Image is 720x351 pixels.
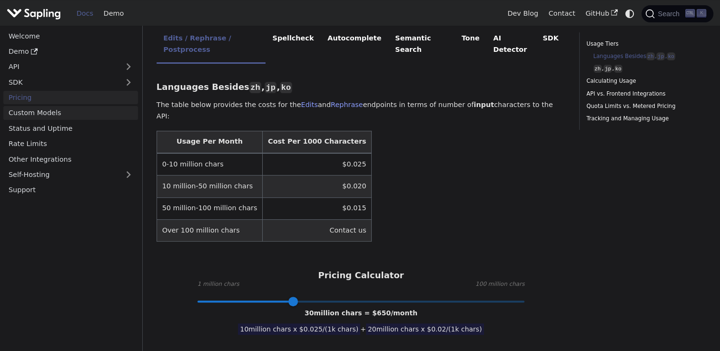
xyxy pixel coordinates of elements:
button: Search (Ctrl+K) [641,5,713,22]
li: AI Detector [486,26,536,64]
a: Rate Limits [3,137,138,151]
span: 30 million chars = $ 650 /month [305,309,417,317]
a: Quota Limits vs. Metered Pricing [586,102,703,111]
button: Expand sidebar category 'API' [119,60,138,74]
a: Sapling.ai [7,7,64,20]
h3: Pricing Calculator [318,270,404,281]
td: Contact us [263,220,372,242]
kbd: K [697,9,706,18]
a: Docs [71,6,99,21]
td: 50 million-100 million chars [157,197,262,219]
td: $0.025 [263,153,372,175]
a: SDK [3,75,119,89]
code: ko [667,52,675,60]
code: jp [265,82,276,93]
a: Support [3,183,138,197]
a: Rephrase [331,101,363,108]
span: + [360,325,366,333]
a: Self-Hosting [3,168,138,182]
span: Search [655,10,685,18]
span: 10 million chars x $ 0.025 /(1k chars) [238,323,360,335]
a: API [3,60,119,74]
th: Cost Per 1000 Characters [263,131,372,153]
code: ko [280,82,292,93]
span: 1 million chars [197,280,239,289]
a: Contact [543,6,581,21]
th: Usage Per Month [157,131,262,153]
a: Status and Uptime [3,121,138,135]
span: 20 million chars x $ 0.02 /(1k chars) [366,323,484,335]
code: jp [603,65,612,73]
li: Tone [454,26,486,64]
h3: Languages Besides , , [157,82,565,93]
strong: input [473,101,494,108]
a: zh,jp,ko [593,64,700,73]
code: zh [593,65,602,73]
code: zh [646,52,655,60]
button: Expand sidebar category 'SDK' [119,75,138,89]
td: $0.015 [263,197,372,219]
a: Welcome [3,29,138,43]
a: Demo [99,6,129,21]
a: Edits [301,101,318,108]
a: Languages Besideszh,jp,ko [593,52,700,61]
li: Semantic Search [388,26,455,64]
li: Autocomplete [321,26,388,64]
li: SDK [536,26,565,64]
a: Custom Models [3,106,138,120]
td: Over 100 million chars [157,220,262,242]
a: Dev Blog [502,6,543,21]
p: The table below provides the costs for the and endpoints in terms of number of characters to the ... [157,99,565,122]
span: 100 million chars [475,280,524,289]
li: Spellcheck [266,26,321,64]
code: zh [249,82,261,93]
button: Switch between dark and light mode (currently system mode) [623,7,637,20]
a: Calculating Usage [586,77,703,86]
a: GitHub [580,6,622,21]
code: jp [656,52,665,60]
a: Other Integrations [3,152,138,166]
td: 0-10 million chars [157,153,262,175]
a: Pricing [3,91,138,105]
td: 10 million-50 million chars [157,175,262,197]
td: $0.020 [263,175,372,197]
a: API vs. Frontend Integrations [586,89,703,98]
a: Usage Tiers [586,39,703,49]
li: Edits / Rephrase / Postprocess [157,26,266,64]
code: ko [614,65,622,73]
a: Demo [3,45,138,58]
a: Tracking and Managing Usage [586,114,703,123]
img: Sapling.ai [7,7,61,20]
